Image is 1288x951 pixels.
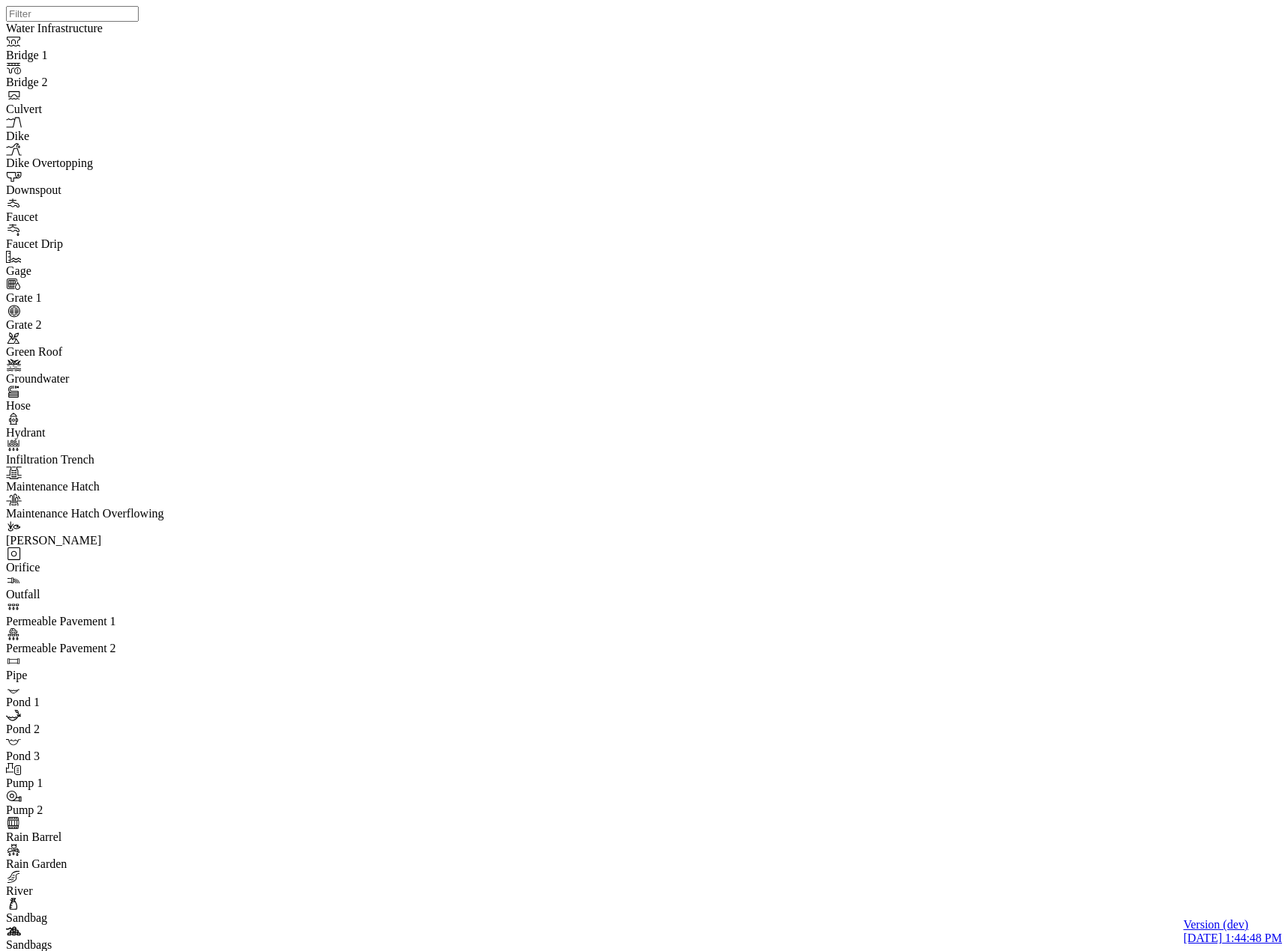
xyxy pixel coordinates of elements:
div: Pump 2 [6,803,210,817]
div: Pump 1 [6,777,210,790]
div: Pipe [6,669,210,682]
div: Downspout [6,183,210,197]
div: Orifice [6,561,210,574]
a: Version (dev) [DATE] 1:44:48 PM [1183,918,1282,945]
div: Groundwater [6,372,210,386]
div: Pond 1 [6,696,210,709]
div: Pond 2 [6,723,210,736]
div: Hydrant [6,426,210,440]
div: Maintenance Hatch Overflowing [6,507,210,520]
input: Filter [6,6,139,22]
div: Hose [6,399,210,413]
div: Outfall [6,588,210,601]
div: Rain Garden [6,857,210,871]
div: Grate 2 [6,318,210,332]
div: Bridge 2 [6,76,210,89]
div: River [6,884,210,898]
span: [DATE] 1:44:48 PM [1183,932,1282,944]
div: Green Roof [6,345,210,359]
div: Culvert [6,103,210,116]
div: Gage [6,264,210,278]
div: Dike Overtopping [6,157,210,170]
div: Dike [6,130,210,143]
div: Pond 3 [6,750,210,763]
div: [PERSON_NAME] [6,534,210,547]
div: Infiltration Trench [6,453,210,467]
div: Faucet Drip [6,237,210,251]
div: Sandbag [6,911,210,925]
div: Faucet [6,210,210,224]
div: Rain Barrel [6,830,210,844]
div: Bridge 1 [6,49,210,62]
div: Water Infrastructure [6,22,210,35]
div: Permeable Pavement 1 [6,615,210,628]
div: Maintenance Hatch [6,480,210,493]
div: Grate 1 [6,291,210,305]
div: Permeable Pavement 2 [6,642,210,655]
